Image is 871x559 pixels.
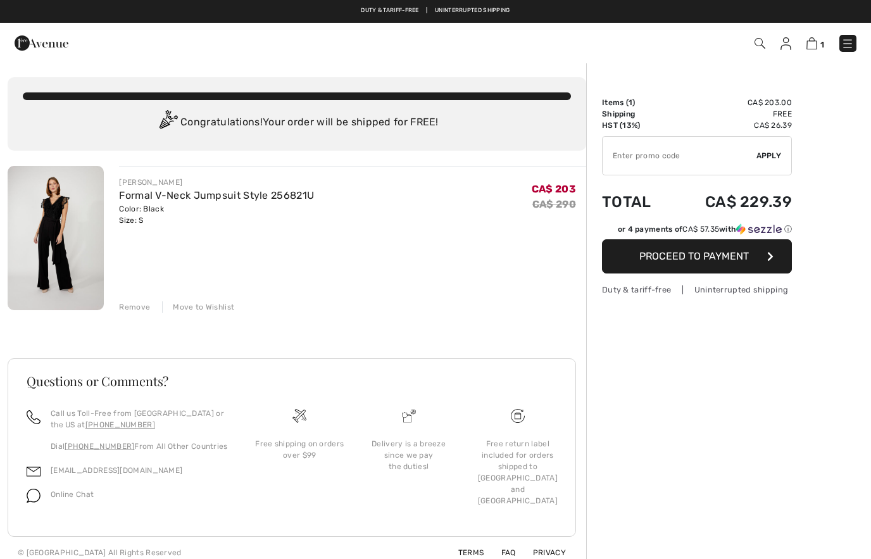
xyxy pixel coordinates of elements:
img: Congratulation2.svg [155,110,180,135]
div: Color: Black Size: S [119,203,314,226]
div: Free return label included for orders shipped to [GEOGRAPHIC_DATA] and [GEOGRAPHIC_DATA] [473,438,562,506]
img: chat [27,489,41,503]
div: Delivery is a breeze since we pay the duties! [364,438,453,472]
img: Formal V-Neck Jumpsuit Style 256821U [8,166,104,310]
div: Remove [119,301,150,313]
img: Search [755,38,765,49]
button: Proceed to Payment [602,239,792,273]
a: Terms [443,548,484,557]
input: Promo code [603,137,756,175]
img: call [27,410,41,424]
div: or 4 payments of with [618,223,792,235]
img: 1ère Avenue [15,30,68,56]
div: or 4 payments ofCA$ 57.35withSezzle Click to learn more about Sezzle [602,223,792,239]
span: CA$ 203 [532,183,576,195]
img: Menu [841,37,854,50]
div: Congratulations! Your order will be shipped for FREE! [23,110,571,135]
td: Free [670,108,792,120]
a: [PHONE_NUMBER] [85,420,155,429]
img: Delivery is a breeze since we pay the duties! [402,409,416,423]
span: 1 [820,40,824,49]
div: Move to Wishlist [162,301,234,313]
p: Call us Toll-Free from [GEOGRAPHIC_DATA] or the US at [51,408,230,430]
td: CA$ 26.39 [670,120,792,131]
img: Free shipping on orders over $99 [292,409,306,423]
td: CA$ 229.39 [670,180,792,223]
td: Items ( ) [602,97,670,108]
img: My Info [780,37,791,50]
a: 1ère Avenue [15,36,68,48]
div: [PERSON_NAME] [119,177,314,188]
img: Sezzle [736,223,782,235]
div: Duty & tariff-free | Uninterrupted shipping [602,284,792,296]
h3: Questions or Comments? [27,375,557,387]
span: Apply [756,150,782,161]
img: Free shipping on orders over $99 [511,409,525,423]
div: Free shipping on orders over $99 [255,438,344,461]
a: [PHONE_NUMBER] [65,442,134,451]
a: 1 [806,35,824,51]
s: CA$ 290 [532,198,576,210]
td: CA$ 203.00 [670,97,792,108]
img: email [27,465,41,479]
span: Proceed to Payment [639,250,749,262]
td: Total [602,180,670,223]
div: © [GEOGRAPHIC_DATA] All Rights Reserved [18,547,182,558]
p: Dial From All Other Countries [51,441,230,452]
td: HST (13%) [602,120,670,131]
a: Privacy [518,548,566,557]
span: CA$ 57.35 [682,225,719,234]
a: [EMAIL_ADDRESS][DOMAIN_NAME] [51,466,182,475]
span: 1 [629,98,632,107]
a: Formal V-Neck Jumpsuit Style 256821U [119,189,314,201]
img: Shopping Bag [806,37,817,49]
span: Online Chat [51,490,94,499]
a: FAQ [486,548,516,557]
td: Shipping [602,108,670,120]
